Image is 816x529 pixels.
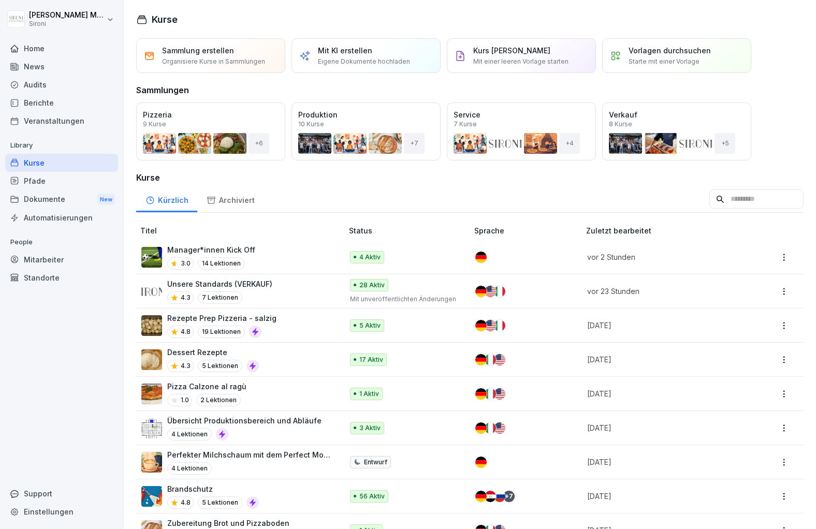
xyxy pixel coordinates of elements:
[141,349,162,370] img: fr9tmtynacnbc68n3kf2tpkd.png
[5,209,118,227] a: Automatisierungen
[5,190,118,209] a: DokumenteNew
[629,57,700,66] p: Starte mit einer Vorlage
[475,388,487,400] img: de.svg
[198,360,242,372] p: 5 Lektionen
[298,121,324,127] p: 10 Kurse
[162,45,234,56] p: Sammlung erstellen
[167,462,212,475] p: 4 Lektionen
[152,12,178,26] h1: Kurse
[318,57,410,66] p: Eigene Dokumente hochladen
[350,295,458,304] p: Mit unveröffentlichten Änderungen
[143,121,166,127] p: 9 Kurse
[141,418,162,438] img: yywuv9ckt9ax3nq56adns8w7.png
[5,154,118,172] a: Kurse
[587,354,736,365] p: [DATE]
[359,321,381,330] p: 5 Aktiv
[181,395,189,405] p: 1.0
[167,518,289,528] p: Zubereitung Brot und Pizzaboden
[167,278,272,289] p: Unsere Standards (VERKAUF)
[715,133,735,154] div: + 5
[587,388,736,399] p: [DATE]
[181,361,191,371] p: 4.3
[5,172,118,190] a: Pfade
[602,102,751,160] a: Verkauf8 Kurse+5
[198,326,245,338] p: 19 Lektionen
[473,57,569,66] p: Mit einer leeren Vorlage starten
[586,225,748,236] p: Zuletzt bearbeitet
[494,388,505,400] img: us.svg
[473,45,550,56] p: Kurs [PERSON_NAME]
[349,225,470,236] p: Status
[609,121,632,127] p: 8 Kurse
[587,422,736,433] p: [DATE]
[5,503,118,521] a: Einstellungen
[97,194,115,205] div: New
[359,355,383,364] p: 17 Aktiv
[475,491,487,502] img: de.svg
[494,422,505,434] img: us.svg
[475,354,487,365] img: de.svg
[559,133,580,154] div: + 4
[359,253,381,262] p: 4 Aktiv
[181,259,191,268] p: 3.0
[587,457,736,467] p: [DATE]
[167,483,259,494] p: Brandschutz
[167,415,322,426] p: Übersicht Produktionsbereich und Abläufe
[318,45,372,56] p: Mit KI erstellen
[447,102,596,160] a: Service7 Kurse+4
[162,57,265,66] p: Organisiere Kurse in Sammlungen
[197,186,264,212] a: Archiviert
[198,496,242,509] p: 5 Lektionen
[141,315,162,336] img: gmye01l4f1zcre5ud7hs9fxs.png
[5,94,118,112] a: Berichte
[5,137,118,154] p: Library
[485,422,496,434] img: it.svg
[494,491,505,502] img: ru.svg
[364,458,387,467] p: Entwurf
[359,492,385,501] p: 56 Aktiv
[359,389,379,399] p: 1 Aktiv
[5,76,118,94] a: Audits
[485,286,496,297] img: us.svg
[29,11,105,20] p: [PERSON_NAME] Malec
[298,109,434,120] p: Produktion
[5,234,118,251] p: People
[5,251,118,269] a: Mitarbeiter
[167,347,259,358] p: Dessert Rezepte
[587,491,736,502] p: [DATE]
[587,286,736,297] p: vor 23 Stunden
[141,281,162,302] img: lqv555mlp0nk8rvfp4y70ul5.png
[475,422,487,434] img: de.svg
[136,186,197,212] a: Kürzlich
[167,313,276,324] p: Rezepte Prep Pizzeria - salzig
[494,320,505,331] img: it.svg
[249,133,269,154] div: + 6
[140,225,345,236] p: Titel
[198,291,242,304] p: 7 Lektionen
[141,486,162,507] img: b0iy7e1gfawqjs4nezxuanzk.png
[5,112,118,130] a: Veranstaltungen
[196,394,241,406] p: 2 Lektionen
[503,491,515,502] div: + 7
[5,190,118,209] div: Dokumente
[454,109,589,120] p: Service
[609,109,745,120] p: Verkauf
[359,423,381,433] p: 3 Aktiv
[5,39,118,57] a: Home
[5,269,118,287] a: Standorte
[475,286,487,297] img: de.svg
[494,286,505,297] img: it.svg
[136,171,804,184] h3: Kurse
[5,57,118,76] div: News
[475,320,487,331] img: de.svg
